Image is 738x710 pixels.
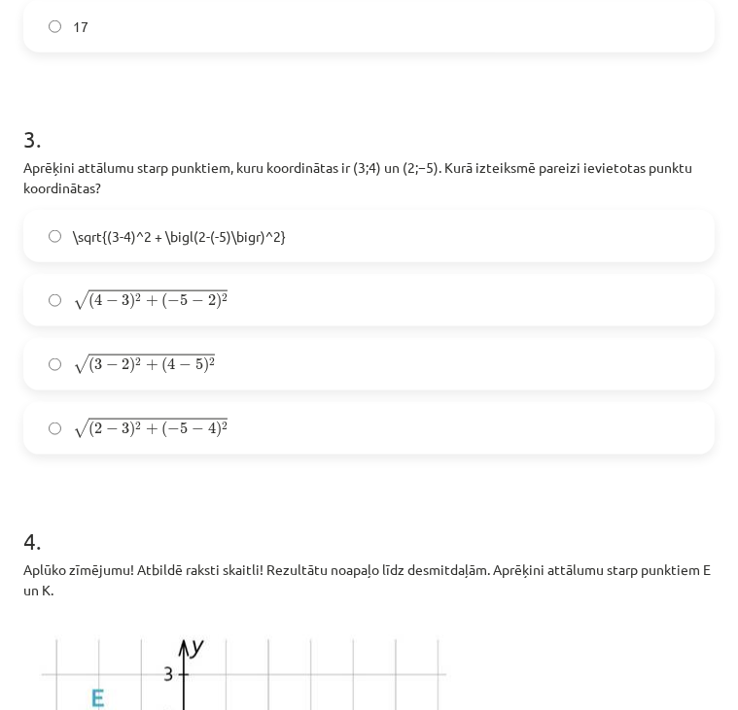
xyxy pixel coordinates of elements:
[222,422,228,430] span: 2
[129,421,135,438] span: )
[135,422,141,430] span: 2
[129,292,135,310] span: )
[208,294,216,306] span: 2
[23,157,715,198] p: Aprēķini attālumu starp punktiem, kuru koordinātas ir ﻿(3;4)﻿ un ﻿(2;−5). Kurā izteiksmē pareizi ...
[122,423,129,434] span: 3
[49,20,61,33] input: 17
[167,358,175,370] span: 4
[73,419,88,438] span: √
[49,230,61,243] input: \sqrt{(3-4)^2 + \bigl(2-(-5)\bigr)^2}
[122,294,129,306] span: 3
[122,358,129,370] span: 2
[88,356,94,374] span: (
[161,356,167,374] span: (
[161,421,167,438] span: (
[73,355,88,374] span: √
[135,293,141,302] span: 2
[195,358,203,370] span: 5
[208,423,216,434] span: 4
[23,91,715,152] h1: 3 .
[167,423,180,435] span: −
[88,421,94,438] span: (
[23,493,715,554] h1: 4 .
[73,17,88,37] span: 17
[73,290,88,310] span: √
[94,294,102,306] span: 4
[203,356,209,374] span: )
[146,359,158,371] span: +
[88,292,94,310] span: (
[129,356,135,374] span: )
[179,359,192,371] span: −
[192,295,204,307] span: −
[146,295,158,307] span: +
[216,421,222,438] span: )
[106,359,119,371] span: −
[106,295,119,307] span: −
[222,293,228,302] span: 2
[209,357,215,366] span: 2
[192,423,204,435] span: −
[23,559,715,600] p: Aplūko zīmējumu! Atbildē raksti skaitli! Rezultātu noapaļo līdz desmitdaļām. Aprēķini attālumu st...
[161,292,167,310] span: (
[94,423,102,434] span: 2
[146,423,158,435] span: +
[94,358,102,370] span: 3
[216,292,222,310] span: )
[180,294,188,306] span: 5
[106,423,119,435] span: −
[73,226,286,247] span: \sqrt{(3-4)^2 + \bigl(2-(-5)\bigr)^2}
[167,295,180,307] span: −
[135,357,141,366] span: 2
[180,423,188,434] span: 5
